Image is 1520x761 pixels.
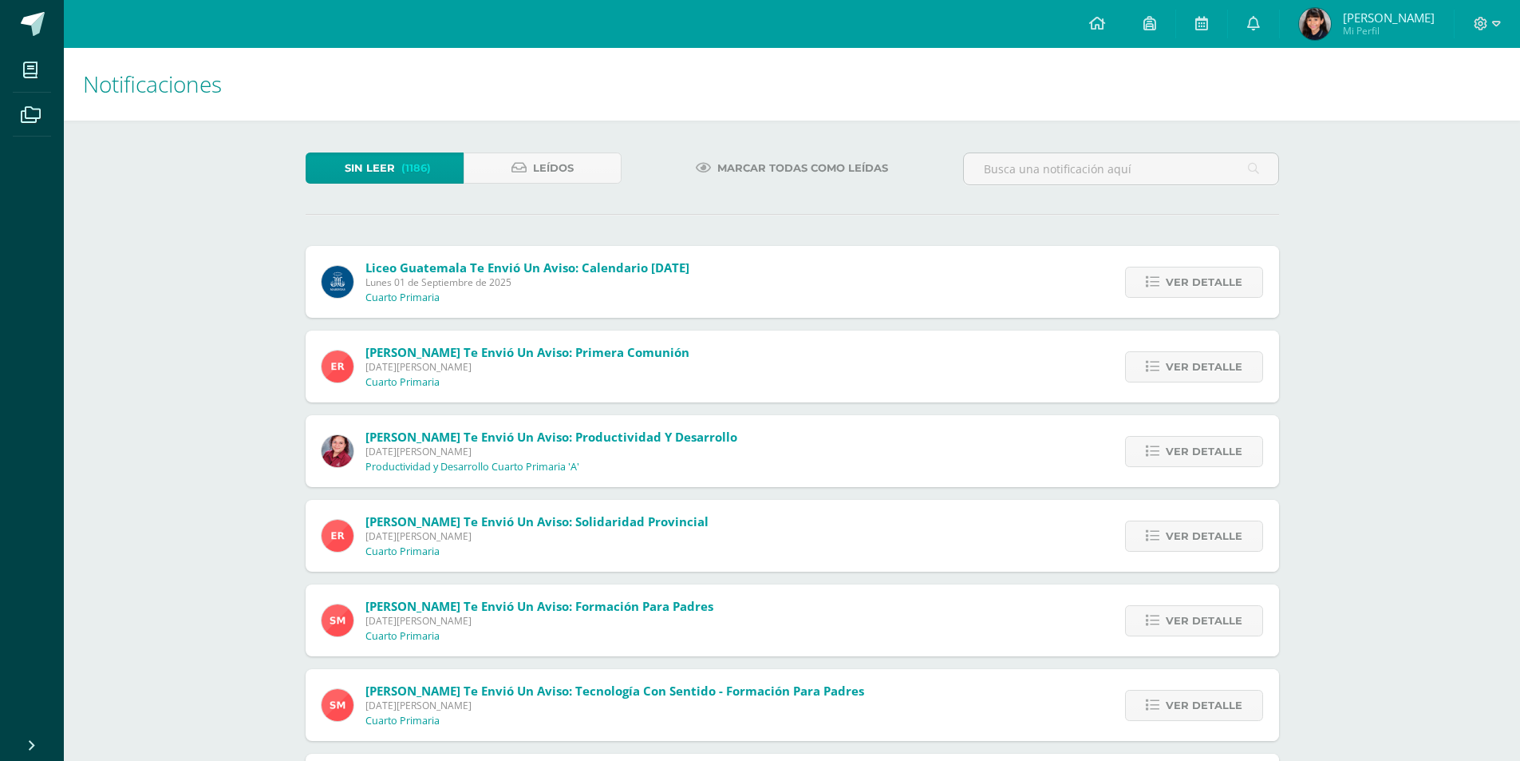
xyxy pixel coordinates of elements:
[365,614,713,628] span: [DATE][PERSON_NAME]
[365,545,440,558] p: Cuarto Primaria
[365,699,864,712] span: [DATE][PERSON_NAME]
[365,360,689,374] span: [DATE][PERSON_NAME]
[345,153,395,183] span: Sin leer
[365,344,689,360] span: [PERSON_NAME] te envió un aviso: Primera Comunión
[322,604,353,636] img: a4c9654d905a1a01dc2161da199b9124.png
[365,715,440,727] p: Cuarto Primaria
[464,153,622,184] a: Leídos
[717,153,888,183] span: Marcar todas como leídas
[365,598,713,614] span: [PERSON_NAME] te envió un aviso: Formación para padres
[365,630,440,643] p: Cuarto Primaria
[1166,268,1242,297] span: Ver detalle
[964,153,1278,184] input: Busca una notificación aquí
[1166,691,1242,720] span: Ver detalle
[365,260,689,275] span: Liceo Guatemala te envió un aviso: Calendario [DATE]
[83,69,222,99] span: Notificaciones
[1343,24,1435,38] span: Mi Perfil
[1166,521,1242,551] span: Ver detalle
[365,461,579,474] p: Productividad y Desarrollo Cuarto Primaria 'A'
[1299,8,1331,40] img: 9a96d2dfb09e28ee805cf3d5b303d476.png
[322,351,353,382] img: ed9d0f9ada1ed51f1affca204018d046.png
[401,153,431,183] span: (1186)
[322,435,353,467] img: 258f2c28770a8c8efa47561a5b85f558.png
[365,513,709,529] span: [PERSON_NAME] te envió un aviso: Solidaridad Provincial
[1166,606,1242,636] span: Ver detalle
[365,275,689,289] span: Lunes 01 de Septiembre de 2025
[533,153,574,183] span: Leídos
[306,153,464,184] a: Sin leer(1186)
[322,689,353,721] img: a4c9654d905a1a01dc2161da199b9124.png
[322,520,353,552] img: ed9d0f9ada1ed51f1affca204018d046.png
[365,529,709,543] span: [DATE][PERSON_NAME]
[322,266,353,298] img: b41cd0bd7c5dca2e84b8bd7996f0ae72.png
[365,291,440,304] p: Cuarto Primaria
[1166,437,1242,466] span: Ver detalle
[365,429,737,445] span: [PERSON_NAME] te envió un aviso: Productividad y desarrollo
[1343,10,1435,26] span: [PERSON_NAME]
[365,376,440,389] p: Cuarto Primaria
[676,153,908,184] a: Marcar todas como leídas
[1166,352,1242,382] span: Ver detalle
[365,683,864,699] span: [PERSON_NAME] te envió un aviso: Tecnología con sentido - Formación para padres
[365,445,737,458] span: [DATE][PERSON_NAME]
